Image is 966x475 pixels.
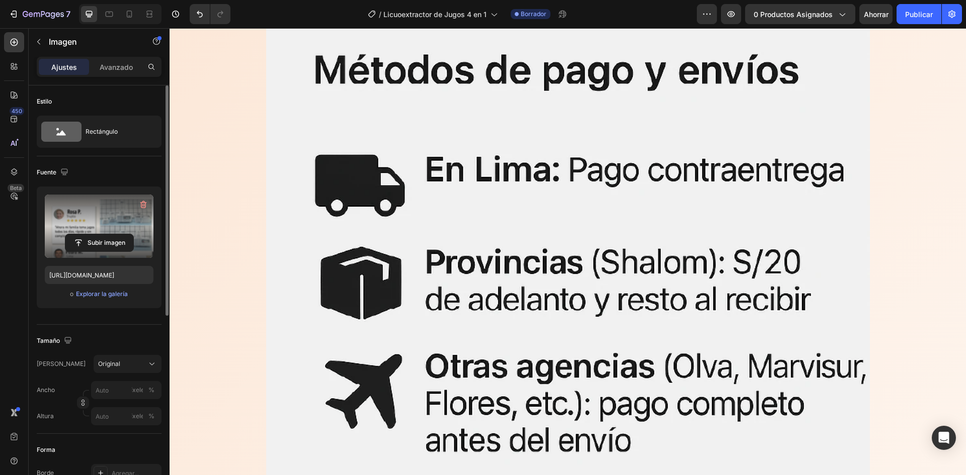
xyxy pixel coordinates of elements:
font: 7 [66,9,70,19]
font: Estilo [37,98,52,105]
font: Altura [37,412,54,420]
font: 450 [12,108,22,115]
font: Fuente [37,168,56,176]
font: Avanzado [100,63,133,71]
font: Ancho [37,386,55,394]
button: Subir imagen [65,234,134,252]
button: Publicar [897,4,941,24]
font: Borrador [521,10,546,18]
button: 0 productos asignados [745,4,855,24]
font: Explorar la galería [76,290,128,298]
font: Tamaño [37,337,60,344]
font: Imagen [49,37,77,47]
button: Explorar la galería [75,289,128,299]
button: Ahorrar [859,4,893,24]
font: Rectángulo [86,128,118,135]
font: Ahorrar [864,10,889,19]
button: % [131,410,143,422]
font: Publicar [905,10,933,19]
font: píxeles [127,412,147,420]
font: píxeles [127,386,147,394]
font: % [148,412,154,420]
div: Abrir Intercom Messenger [932,426,956,450]
font: Forma [37,446,55,453]
button: % [131,384,143,396]
font: % [148,386,154,394]
input: píxeles% [91,381,162,399]
font: o [70,290,73,298]
p: Imagen [49,36,134,48]
div: Deshacer/Rehacer [190,4,230,24]
font: [PERSON_NAME] [37,360,86,367]
font: Beta [10,184,22,192]
button: Original [94,355,162,373]
input: https://ejemplo.com/imagen.jpg [45,266,153,284]
font: Ajustes [51,63,77,71]
font: Licuoextractor de Jugos 4 en 1 [383,10,487,19]
font: / [379,10,381,19]
iframe: Área de diseño [170,28,966,475]
button: 7 [4,4,75,24]
font: 0 productos asignados [754,10,833,19]
button: píxeles [145,384,157,396]
font: Original [98,360,120,367]
input: píxeles% [91,407,162,425]
button: píxeles [145,410,157,422]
